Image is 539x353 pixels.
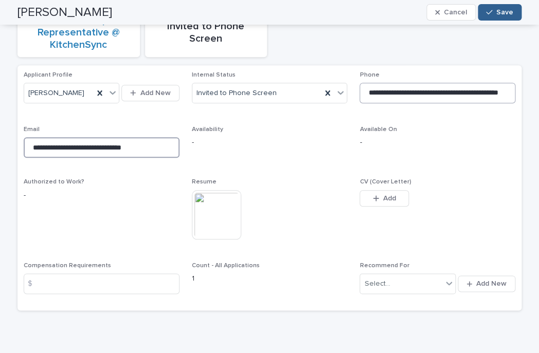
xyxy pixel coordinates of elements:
span: Resume [192,179,217,185]
span: Invited to Phone Screen [196,88,277,99]
p: - [24,190,179,201]
p: - [360,137,515,148]
p: 1 [192,273,348,284]
span: Internal Status [192,72,236,78]
button: Save [478,4,522,21]
span: Authorized to Work? [24,179,84,185]
p: Invited to Phone Screen [151,20,261,45]
a: Business Development Representative @ KitchenSync [24,14,134,51]
span: Add New [476,280,507,287]
p: - [192,137,348,148]
span: Applicant Profile [24,72,73,78]
button: Add [360,190,409,207]
span: CV (Cover Letter) [360,179,411,185]
div: Select... [364,278,390,289]
h2: [PERSON_NAME] [17,5,112,20]
span: Phone [360,72,379,78]
span: Add [383,195,396,202]
span: Save [496,9,513,16]
span: Available On [360,126,397,133]
span: Compensation Requirements [24,263,111,269]
div: $ [24,273,44,294]
span: [PERSON_NAME] [28,88,84,99]
button: Cancel [426,4,476,21]
button: Add New [121,85,179,101]
button: Add New [458,275,515,292]
span: Email [24,126,40,133]
span: Recommend For [360,263,409,269]
span: Add New [140,89,171,97]
span: Count - All Applications [192,263,260,269]
span: Cancel [444,9,467,16]
span: Availability [192,126,223,133]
